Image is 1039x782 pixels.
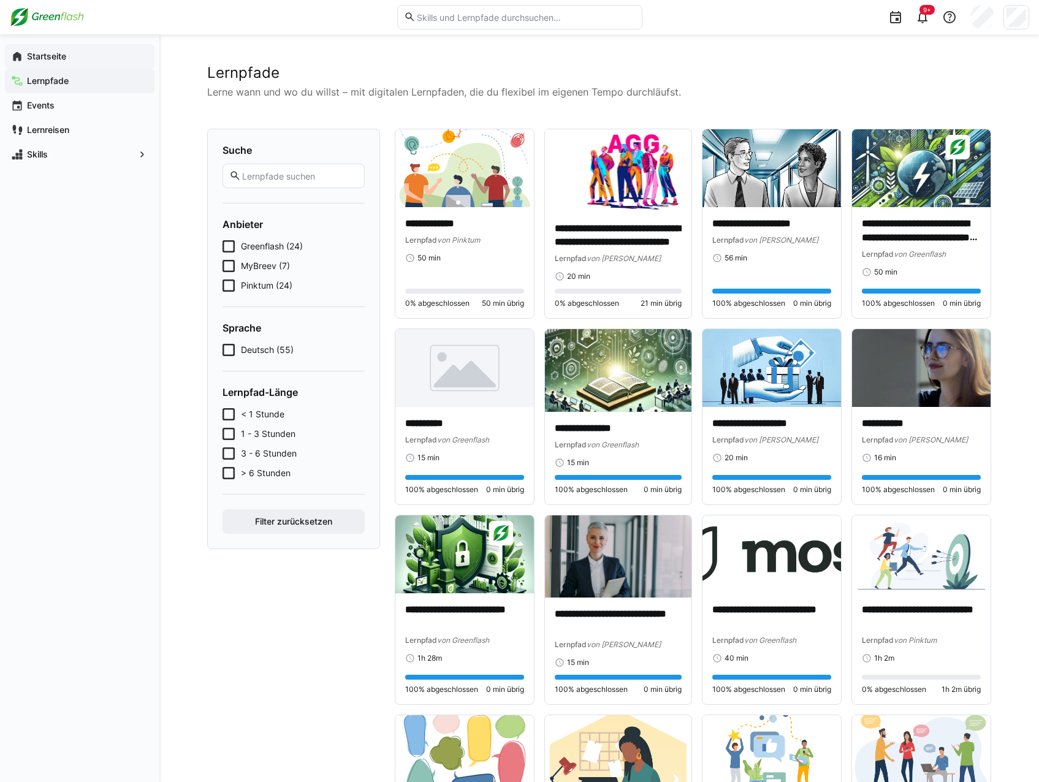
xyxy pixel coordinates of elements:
span: von Greenflash [744,636,796,645]
button: Filter zurücksetzen [223,509,365,534]
input: Lernpfade suchen [241,170,357,181]
span: von Pinktum [894,636,937,645]
span: 100% abgeschlossen [555,485,628,495]
span: 0 min übrig [943,485,981,495]
span: von Greenflash [437,435,489,444]
span: 0 min übrig [486,485,524,495]
span: Lernpfad [405,435,437,444]
span: 0 min übrig [793,685,831,694]
span: 0 min übrig [943,298,981,308]
span: 50 min [417,253,441,263]
img: image [852,515,991,593]
span: Lernpfad [862,636,894,645]
span: 0 min übrig [793,298,831,308]
span: Lernpfad [555,640,587,649]
span: 100% abgeschlossen [862,485,935,495]
span: 15 min [417,453,440,463]
span: Lernpfad [712,235,744,245]
span: von Greenflash [437,636,489,645]
span: 100% abgeschlossen [405,685,478,694]
span: Lernpfad [712,435,744,444]
span: 50 min [874,267,897,277]
span: 50 min übrig [482,298,524,308]
p: Lerne wann und wo du willst – mit digitalen Lernpfaden, die du flexibel im eigenen Tempo durchläu... [207,85,992,99]
img: image [545,329,691,412]
h4: Suche [223,144,365,156]
span: 100% abgeschlossen [712,485,785,495]
span: 16 min [874,453,896,463]
span: 0% abgeschlossen [862,685,926,694]
h2: Lernpfade [207,64,992,82]
span: Lernpfad [712,636,744,645]
span: 100% abgeschlossen [405,485,478,495]
span: 100% abgeschlossen [712,685,785,694]
span: 100% abgeschlossen [555,685,628,694]
span: 21 min übrig [641,298,682,308]
span: von Greenflash [587,440,639,449]
span: 100% abgeschlossen [712,298,785,308]
img: image [852,329,991,407]
span: 0 min übrig [793,485,831,495]
span: 1h 28m [417,653,442,663]
span: Pinktum (24) [241,279,292,292]
span: Deutsch (55) [241,344,294,356]
span: 20 min [725,453,748,463]
span: Lernpfad [405,636,437,645]
span: Lernpfad [862,435,894,444]
h4: Anbieter [223,218,365,230]
span: von Pinktum [437,235,480,245]
span: von [PERSON_NAME] [587,254,661,263]
span: 56 min [725,253,747,263]
span: von Greenflash [894,249,946,259]
span: 9+ [923,6,931,13]
span: 40 min [725,653,748,663]
span: Lernpfad [405,235,437,245]
span: Lernpfad [862,249,894,259]
h4: Lernpfad-Länge [223,386,365,398]
span: 3 - 6 Stunden [241,447,297,460]
span: < 1 Stunde [241,408,284,420]
span: 100% abgeschlossen [862,298,935,308]
img: image [395,515,534,593]
span: 1 - 3 Stunden [241,428,295,440]
span: 1h 2m übrig [942,685,981,694]
span: 0% abgeschlossen [405,298,470,308]
span: Greenflash (24) [241,240,303,252]
span: von [PERSON_NAME] [894,435,968,444]
img: image [852,129,991,207]
span: 1h 2m [874,653,894,663]
span: 15 min [567,658,589,667]
img: image [702,329,841,407]
span: von [PERSON_NAME] [587,640,661,649]
span: 15 min [567,458,589,468]
span: > 6 Stunden [241,467,291,479]
span: 20 min [567,271,590,281]
img: image [702,515,841,593]
span: 0 min übrig [486,685,524,694]
span: Filter zurücksetzen [253,515,334,528]
span: von [PERSON_NAME] [744,235,818,245]
img: image [702,129,841,207]
img: image [395,329,534,407]
span: 0 min übrig [644,485,682,495]
span: 0% abgeschlossen [555,298,619,308]
img: image [545,515,691,598]
h4: Sprache [223,322,365,334]
span: von [PERSON_NAME] [744,435,818,444]
span: Lernpfad [555,440,587,449]
input: Skills und Lernpfade durchsuchen… [416,12,635,23]
span: 0 min übrig [644,685,682,694]
img: image [545,129,691,212]
img: image [395,129,534,207]
span: Lernpfad [555,254,587,263]
span: MyBreev (7) [241,260,290,272]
